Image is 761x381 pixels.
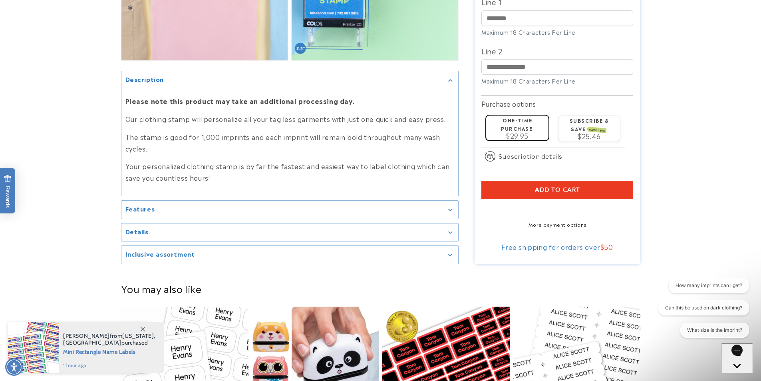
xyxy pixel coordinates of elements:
div: Maximum 18 Characters Per Line [481,77,633,85]
span: [PERSON_NAME] [63,332,110,339]
label: Purchase options [481,99,536,108]
div: Maximum 18 Characters Per Line [481,28,633,36]
span: SAVE 15% [588,127,607,133]
summary: Features [121,201,458,219]
p: Our clothing stamp will personalize all your tag less garments with just one quick and easy press. [125,113,454,125]
span: [US_STATE] [122,332,154,339]
span: 50 [604,242,613,251]
h2: Inclusive assortment [125,250,195,258]
span: Subscription details [499,151,562,161]
strong: Please note this product may take an additional processing day. [125,96,355,106]
h2: Features [125,205,155,213]
iframe: Gorgias live chat messenger [721,343,753,373]
span: $ [600,242,604,251]
summary: Inclusive assortment [121,246,458,264]
label: Line 2 [481,44,633,57]
span: $25.46 [578,131,601,141]
span: from , purchased [63,333,155,346]
h2: You may also like [121,282,640,295]
span: Rewards [4,174,12,207]
h2: Details [125,227,149,235]
span: $29.95 [506,131,529,140]
div: Free shipping for orders over [481,243,633,251]
span: 1 hour ago [63,362,155,369]
iframe: Gorgias live chat conversation starters [652,278,753,345]
span: [GEOGRAPHIC_DATA] [63,339,121,346]
div: Accessibility Menu [5,358,23,376]
span: Mini Rectangle Name Labels [63,346,155,356]
h2: Description [125,75,164,83]
summary: Description [121,71,458,89]
label: Subscribe & save [570,116,609,132]
a: More payment options [481,221,633,228]
button: Add to cart [481,180,633,199]
span: Add to cart [535,186,580,193]
label: One-time purchase [501,116,533,132]
p: Your personalized clothing stamp is by far the fastest and easiest way to label clothing which ca... [125,160,454,184]
p: The stamp is good for 1,000 imprints and each imprint will remain bold throughout many wash cycles. [125,131,454,154]
summary: Details [121,223,458,241]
